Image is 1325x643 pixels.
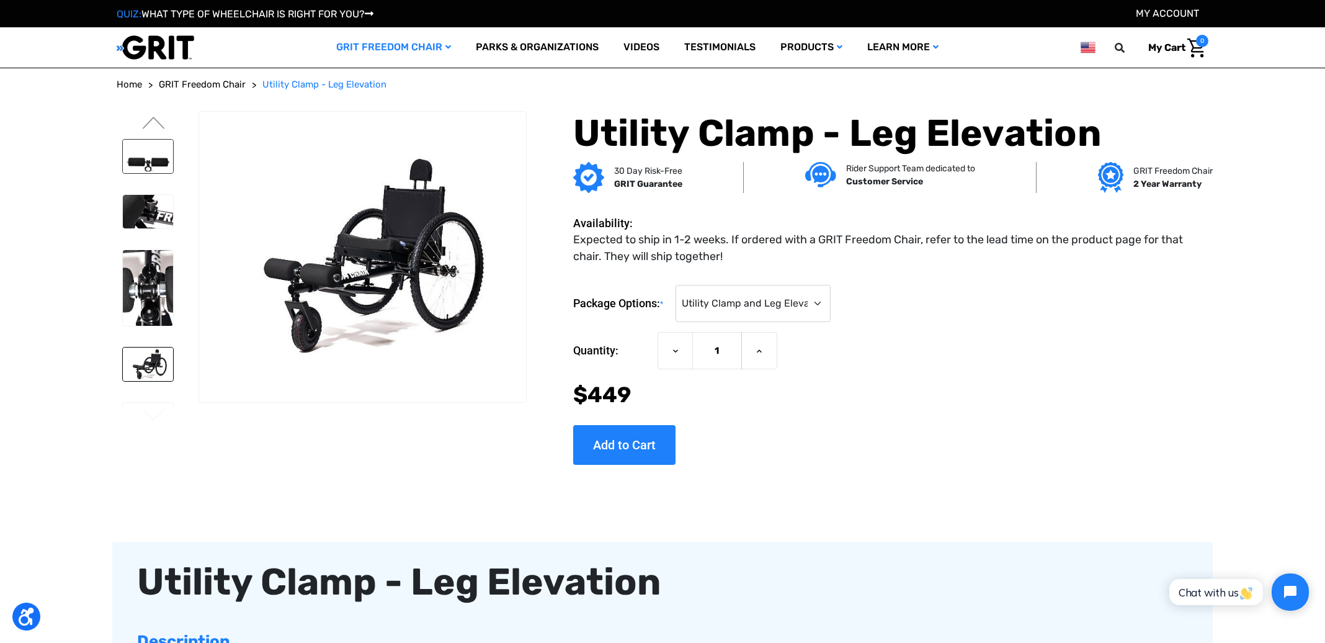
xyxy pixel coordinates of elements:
[141,117,167,132] button: Go to slide 1 of 2
[614,179,682,189] strong: GRIT Guarantee
[141,408,167,423] button: Go to slide 1 of 2
[805,162,836,187] img: Customer service
[123,140,173,173] img: Utility Clamp - Leg Elevation
[262,79,386,90] span: Utility Clamp - Leg Elevation
[1136,7,1199,19] a: Account
[117,79,142,90] span: Home
[672,27,768,68] a: Testimonials
[1081,40,1095,55] img: us.png
[199,148,525,366] img: Utility Clamp - Leg Elevation
[463,27,611,68] a: Parks & Organizations
[573,111,1208,156] h1: Utility Clamp - Leg Elevation
[1148,42,1185,53] span: My Cart
[1187,38,1205,58] img: Cart
[573,215,651,232] dt: Availability:
[846,162,975,175] p: Rider Support Team dedicated to
[855,27,951,68] a: Learn More
[1133,179,1202,189] strong: 2 Year Warranty
[768,27,855,68] a: Products
[1196,35,1208,47] span: 0
[573,285,669,323] label: Package Options:
[614,164,682,178] p: 30 Day Risk-Free
[573,332,651,369] label: Quantity:
[117,78,1208,92] nav: Breadcrumb
[1133,164,1213,178] p: GRIT Freedom Chair
[573,232,1202,265] dd: Expected to ship in 1-2 weeks. If ordered with a GRIT Freedom Chair, refer to the lead time on th...
[159,78,246,92] a: GRIT Freedom Chair
[123,403,173,436] img: Utility Clamp - Leg Elevation
[123,348,173,381] img: Utility Clamp - Leg Elevation
[1156,563,1319,621] iframe: Tidio Chat
[117,8,373,20] a: QUIZ:WHAT TYPE OF WHEELCHAIR IS RIGHT FOR YOU?
[573,382,631,408] span: $449
[262,78,386,92] a: Utility Clamp - Leg Elevation
[1120,35,1139,61] input: Search
[159,79,246,90] span: GRIT Freedom Chair
[123,195,173,228] img: Utility Clamp - Leg Elevation
[123,250,173,326] img: Utility Clamp - Leg Elevation
[1139,35,1208,61] a: Cart with 0 items
[117,78,142,92] a: Home
[117,8,141,20] span: QUIZ:
[573,425,676,465] input: Add to Cart
[137,554,1188,610] div: Utility Clamp - Leg Elevation
[846,176,923,187] strong: Customer Service
[324,27,463,68] a: GRIT Freedom Chair
[117,35,194,60] img: GRIT All-Terrain Wheelchair and Mobility Equipment
[573,162,604,193] img: GRIT Guarantee
[611,27,672,68] a: Videos
[1098,162,1123,193] img: Grit freedom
